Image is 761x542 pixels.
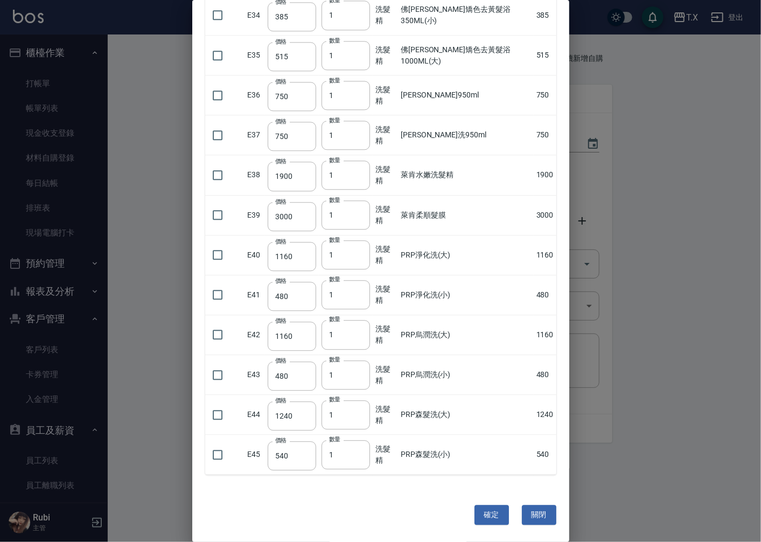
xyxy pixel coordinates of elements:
[275,77,287,85] label: 價格
[275,357,287,365] label: 價格
[534,315,556,355] td: 1160
[329,435,340,443] label: 數量
[373,435,398,475] td: 洗髮精
[522,505,556,525] button: 關閉
[329,116,340,124] label: 數量
[275,397,287,405] label: 價格
[275,197,287,205] label: 價格
[373,235,398,275] td: 洗髮精
[534,195,556,235] td: 3000
[373,275,398,315] td: 洗髮精
[245,75,266,115] td: E36
[275,237,287,245] label: 價格
[245,395,266,435] td: E44
[398,235,534,275] td: PRP淨化洗(大)
[373,36,398,75] td: 洗髮精
[398,155,534,195] td: 萊肯水嫩洗髮精
[398,355,534,395] td: PRP烏潤洗(小)
[329,315,340,323] label: 數量
[275,436,287,444] label: 價格
[534,235,556,275] td: 1160
[245,435,266,475] td: E45
[329,395,340,404] label: 數量
[245,36,266,75] td: E35
[275,317,287,325] label: 價格
[245,355,266,395] td: E43
[534,75,556,115] td: 750
[275,117,287,125] label: 價格
[398,315,534,355] td: PRP烏潤洗(大)
[398,195,534,235] td: 萊肯柔順髮膜
[398,115,534,155] td: [PERSON_NAME]洗950ml
[398,75,534,115] td: [PERSON_NAME]950ml
[534,355,556,395] td: 480
[373,355,398,395] td: 洗髮精
[329,196,340,204] label: 數量
[373,115,398,155] td: 洗髮精
[245,195,266,235] td: E39
[534,275,556,315] td: 480
[275,37,287,45] label: 價格
[398,36,534,75] td: 佛[PERSON_NAME]矯色去黃髮浴1000ML(大)
[329,275,340,283] label: 數量
[373,155,398,195] td: 洗髮精
[398,275,534,315] td: PRP淨化洗(小)
[373,195,398,235] td: 洗髮精
[373,395,398,435] td: 洗髮精
[329,36,340,44] label: 數量
[245,315,266,355] td: E42
[329,235,340,244] label: 數量
[534,115,556,155] td: 750
[398,395,534,435] td: PRP森髮洗(大)
[398,435,534,475] td: PRP森髮洗(小)
[534,395,556,435] td: 1240
[534,36,556,75] td: 515
[474,505,509,525] button: 確定
[245,115,266,155] td: E37
[275,277,287,285] label: 價格
[245,155,266,195] td: E38
[373,75,398,115] td: 洗髮精
[245,235,266,275] td: E40
[329,356,340,364] label: 數量
[534,155,556,195] td: 1900
[245,275,266,315] td: E41
[329,76,340,84] label: 數量
[373,315,398,355] td: 洗髮精
[534,435,556,475] td: 540
[329,156,340,164] label: 數量
[275,157,287,165] label: 價格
